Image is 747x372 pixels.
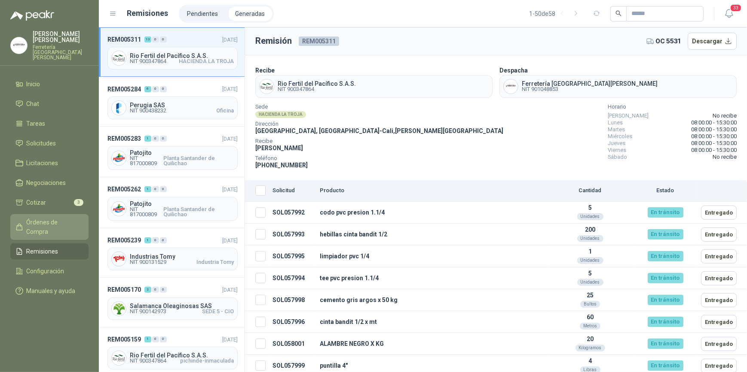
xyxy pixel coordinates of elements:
[730,4,742,12] span: 33
[551,357,630,364] p: 4
[127,7,168,19] h1: Remisiones
[222,36,238,43] span: [DATE]
[27,247,58,256] span: Remisiones
[10,96,89,112] a: Chat
[316,180,547,202] th: Producto
[27,266,64,276] span: Configuración
[144,186,151,192] div: 1
[99,77,245,126] a: REM005284600[DATE] Company LogoPerugia SASNIT 900438232Oficina
[648,229,683,239] div: En tránsito
[633,289,698,311] td: En tránsito
[691,147,737,154] span: 08:00:00 - 15:30:00
[648,295,683,305] div: En tránsito
[27,139,56,148] span: Solicitudes
[152,287,159,293] div: 0
[580,301,600,308] div: Bultos
[144,86,151,92] div: 6
[107,134,141,143] span: REM005283
[577,279,603,286] div: Unidades
[701,206,737,220] button: Entregado
[701,227,737,242] button: Entregado
[504,79,518,94] img: Company Logo
[701,249,737,263] button: Entregado
[130,201,234,207] span: Patojito
[255,67,275,74] b: Recibe
[316,202,547,224] td: codo pvc presion 1.1/4
[608,105,737,109] span: Horario
[269,289,316,311] td: SOL057998
[522,87,658,92] span: NIT 901048853
[633,245,698,267] td: En tránsito
[196,260,234,265] span: Industria Tomy
[130,352,234,358] span: Rio Fertil del Pacífico S.A.S.
[10,194,89,211] a: Cotizar3
[74,199,83,206] span: 3
[10,283,89,299] a: Manuales y ayuda
[269,311,316,333] td: SOL057996
[130,254,234,260] span: Industrias Tomy
[269,333,316,355] td: SOL058001
[316,289,547,311] td: cemento gris argos x 50 kg
[163,156,234,166] span: Planta Santander de Quilichao
[27,158,58,168] span: Licitaciones
[701,271,737,285] button: Entregado
[577,213,603,220] div: Unidades
[130,108,166,113] span: NIT 900438232
[260,79,274,94] img: Company Logo
[10,76,89,92] a: Inicio
[130,102,234,108] span: Perugia SAS
[648,207,683,218] div: En tránsito
[181,6,225,21] li: Pendientes
[152,336,159,342] div: 0
[107,184,141,194] span: REM005262
[112,202,126,216] img: Company Logo
[255,156,503,160] span: Teléfono
[10,155,89,171] a: Licitaciones
[269,202,316,224] td: SOL057992
[222,237,238,244] span: [DATE]
[633,224,698,245] td: En tránsito
[245,180,269,202] th: Seleccionar/deseleccionar
[316,333,547,355] td: ALAMBRE NEGRO X KG
[229,6,272,21] a: Generadas
[255,122,503,126] span: Dirección
[130,207,163,217] span: NIT 817000809
[152,186,159,192] div: 0
[608,154,627,160] span: Sábado
[316,267,547,289] td: tee pvc presion 1.1/4
[691,133,737,140] span: 08:00:00 - 15:30:00
[160,36,167,42] div: 0
[10,263,89,279] a: Configuración
[255,127,503,134] span: [GEOGRAPHIC_DATA], [GEOGRAPHIC_DATA] - Cali , [PERSON_NAME][GEOGRAPHIC_DATA]
[529,7,583,21] div: 1 - 50 de 58
[99,127,245,177] a: REM005283100[DATE] Company LogoPatojitoNIT 817000809Planta Santander de Quilichao
[112,151,126,165] img: Company Logo
[130,309,166,314] span: NIT 900142973
[608,112,649,119] span: [PERSON_NAME]
[551,226,630,233] p: 200
[551,204,630,211] p: 5
[577,235,603,242] div: Unidades
[551,314,630,321] p: 60
[112,101,126,115] img: Company Logo
[10,115,89,132] a: Tareas
[216,108,234,113] span: Oficina
[648,339,683,349] div: En tránsito
[99,228,245,278] a: REM005239100[DATE] Company LogoIndustrias TomyNIT 900131529Industria Tomy
[27,218,80,236] span: Órdenes de Compra
[608,119,623,126] span: Lunes
[633,311,698,333] td: En tránsito
[144,287,151,293] div: 2
[648,273,683,283] div: En tránsito
[701,337,737,351] button: Entregado
[112,351,126,365] img: Company Logo
[691,119,737,126] span: 08:00:00 - 15:30:00
[633,333,698,355] td: En tránsito
[130,156,163,166] span: NIT 817000809
[130,59,166,64] span: NIT 900347864
[269,224,316,245] td: SOL057993
[701,315,737,329] button: Entregado
[691,126,737,133] span: 08:00:00 - 15:30:00
[112,302,126,316] img: Company Logo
